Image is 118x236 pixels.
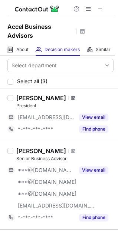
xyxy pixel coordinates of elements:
button: Reveal Button [79,114,108,121]
div: [PERSON_NAME] [16,94,66,102]
div: Senior Business Advisor [16,155,114,162]
span: Decision makers [45,47,80,53]
span: [EMAIL_ADDRESS][DOMAIN_NAME] [18,202,95,209]
span: ***@[DOMAIN_NAME] [18,191,76,197]
button: Reveal Button [79,214,108,221]
span: ***@[DOMAIN_NAME] [18,167,75,173]
span: [EMAIL_ADDRESS][DOMAIN_NAME] [18,114,75,121]
div: President [16,102,114,109]
div: [PERSON_NAME] [16,147,66,155]
h1: Accel Business Advisors [7,22,74,40]
span: Similar [96,47,111,53]
span: ***@[DOMAIN_NAME] [18,179,76,185]
img: ContactOut v5.3.10 [15,4,59,13]
div: Select department [12,62,57,69]
button: Reveal Button [79,125,108,133]
span: Select all (3) [17,78,47,84]
button: Reveal Button [79,166,108,174]
span: About [16,47,29,53]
